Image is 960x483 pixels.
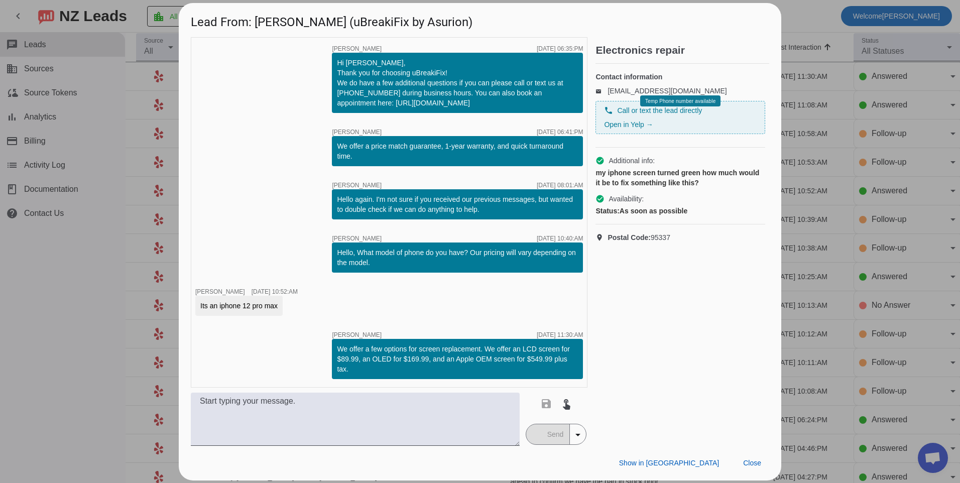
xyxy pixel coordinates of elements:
[595,206,765,216] div: As soon as possible
[332,46,382,52] span: [PERSON_NAME]
[537,182,583,188] div: [DATE] 08:01:AM
[645,98,715,104] span: Temp Phone number available
[609,194,644,204] span: Availability:
[337,344,578,374] div: We offer a few options for screen replacement. We offer an LCD screen for $89.99, an OLED for $16...
[735,454,769,472] button: Close
[195,288,245,295] span: [PERSON_NAME]
[608,87,727,95] a: [EMAIL_ADDRESS][DOMAIN_NAME]
[595,233,608,241] mat-icon: location_on
[200,301,278,311] div: Its an iphone 12 pro max
[560,398,572,410] mat-icon: touch_app
[743,459,761,467] span: Close
[537,46,583,52] div: [DATE] 06:35:PM
[337,58,578,108] div: Hi [PERSON_NAME], Thank you for choosing uBreakiFix! We do have a few additional questions if you...
[537,235,583,241] div: [DATE] 10:40:AM
[595,45,769,55] h2: Electronics repair
[252,289,298,295] div: [DATE] 10:52:AM
[617,105,702,115] span: Call or text the lead directly
[332,332,382,338] span: [PERSON_NAME]
[537,332,583,338] div: [DATE] 11:30:AM
[337,248,578,268] div: Hello, What model of phone do you have? Our pricing will vary depending on the model.
[337,141,578,161] div: We offer a price match guarantee, 1-year warranty, and quick turnaround time.​
[179,3,781,37] h1: Lead From: [PERSON_NAME] (uBreakiFix by Asurion)
[595,168,765,188] div: my iphone screen turned green how much would it be to fix something like this?
[332,182,382,188] span: [PERSON_NAME]
[608,232,670,243] span: 95337
[608,233,651,241] strong: Postal Code:
[332,129,382,135] span: [PERSON_NAME]
[595,207,619,215] strong: Status:
[619,459,719,467] span: Show in [GEOGRAPHIC_DATA]
[595,72,765,82] h4: Contact information
[332,235,382,241] span: [PERSON_NAME]
[595,156,605,165] mat-icon: check_circle
[595,194,605,203] mat-icon: check_circle
[595,88,608,93] mat-icon: email
[609,156,655,166] span: Additional info:
[611,454,727,472] button: Show in [GEOGRAPHIC_DATA]
[537,129,583,135] div: [DATE] 06:41:PM
[572,429,584,441] mat-icon: arrow_drop_down
[604,120,653,129] a: Open in Yelp →
[604,106,613,115] mat-icon: phone
[337,194,578,214] div: Hello again. I'm not sure if you received our previous messages, but wanted to double check if we...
